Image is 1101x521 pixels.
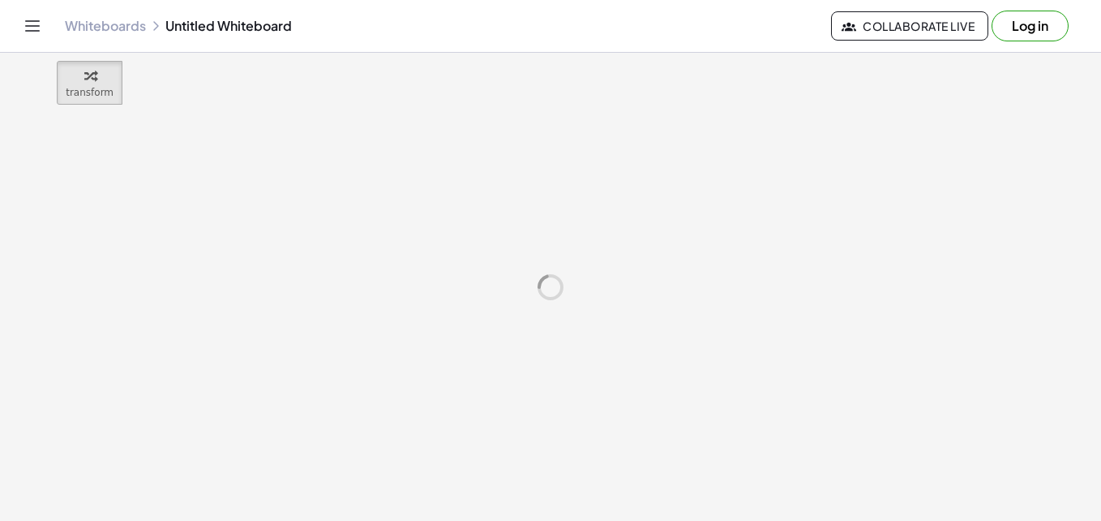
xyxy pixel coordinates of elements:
[831,11,988,41] button: Collaborate Live
[57,61,122,105] button: transform
[992,11,1069,41] button: Log in
[19,13,45,39] button: Toggle navigation
[65,18,146,34] a: Whiteboards
[66,87,114,98] span: transform
[845,19,975,33] span: Collaborate Live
